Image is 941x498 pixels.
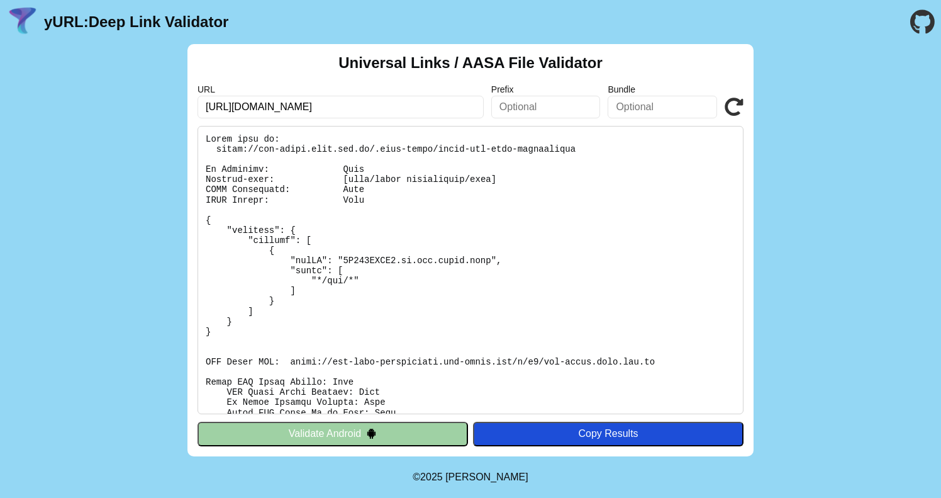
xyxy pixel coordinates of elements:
input: Optional [608,96,717,118]
input: Required [198,96,484,118]
a: Michael Ibragimchayev's Personal Site [445,472,528,482]
footer: © [413,456,528,498]
label: Bundle [608,84,717,94]
h2: Universal Links / AASA File Validator [338,54,603,72]
label: URL [198,84,484,94]
pre: Lorem ipsu do: sitam://con-adipi.elit.sed.do/.eius-tempo/incid-utl-etdo-magnaaliqua En Adminimv: ... [198,126,743,414]
span: 2025 [420,472,443,482]
button: Copy Results [473,422,743,446]
div: Copy Results [479,428,737,439]
button: Validate Android [198,422,468,446]
label: Prefix [491,84,601,94]
img: droidIcon.svg [366,428,377,439]
img: yURL Logo [6,6,39,38]
input: Optional [491,96,601,118]
a: yURL:Deep Link Validator [44,13,228,31]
